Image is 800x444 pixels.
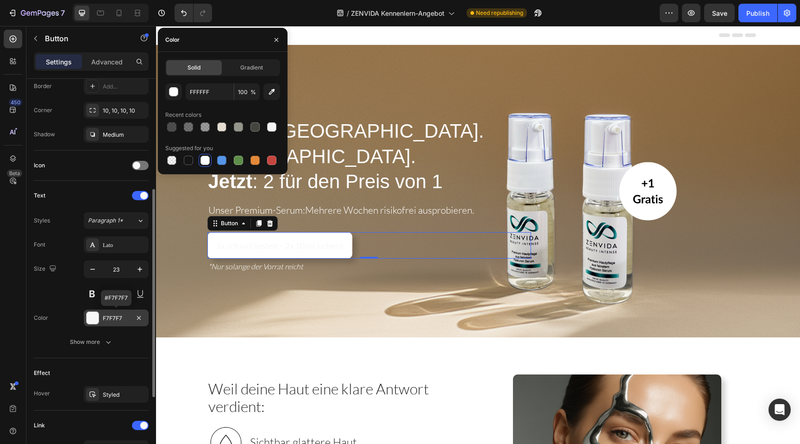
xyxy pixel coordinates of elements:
div: Beta [7,170,22,177]
div: Styled [103,391,146,399]
div: Suggested for you [165,144,213,152]
div: Undo/Redo [175,4,212,22]
span: Paragraph 1* [88,216,123,225]
div: Link [34,421,45,430]
div: F7F7F7 [103,314,130,323]
div: Publish [746,8,769,18]
span: % [250,88,256,96]
span: / [347,8,349,18]
span: Solid [187,63,200,72]
div: Shadow [34,130,55,139]
p: Button [45,33,124,44]
div: Corner [34,106,52,114]
div: Text [34,191,45,200]
button: 7 [4,4,69,22]
div: Size [34,263,58,275]
div: Border [34,82,52,90]
button: Paragraph 1* [84,212,149,229]
iframe: Design area [156,26,800,444]
div: Add... [103,82,146,91]
div: 450 [9,99,22,106]
span: Gradient [240,63,263,72]
div: Medium [103,131,146,139]
div: Show more [70,337,113,347]
div: 10, 10, 10, 10 [103,107,146,115]
p: 7 [61,7,65,19]
button: Show more [34,334,149,350]
div: Recent colors [165,111,201,119]
div: Effect [34,369,50,377]
button: Save [704,4,735,22]
span: Save [712,9,727,17]
div: Styles [34,216,50,225]
div: Open Intercom Messenger [769,399,791,421]
span: ZENVIDA Kennenlern-Angebot [351,8,444,18]
span: Need republishing [476,9,523,17]
p: Advanced [91,57,123,67]
div: Hover [34,389,50,398]
div: Color [34,314,48,322]
input: Eg: FFFFFF [186,83,234,100]
button: Publish [738,4,777,22]
div: Icon [34,161,45,170]
p: Settings [46,57,72,67]
div: Font [34,241,45,249]
span: Sichtbar glattere Haut [94,409,201,423]
img: gempages_550046199009248067-cfcb147e-378d-49bd-9d0c-9552c45cc39b.png [51,398,88,435]
div: Color [165,36,180,44]
div: Lato [103,241,146,249]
